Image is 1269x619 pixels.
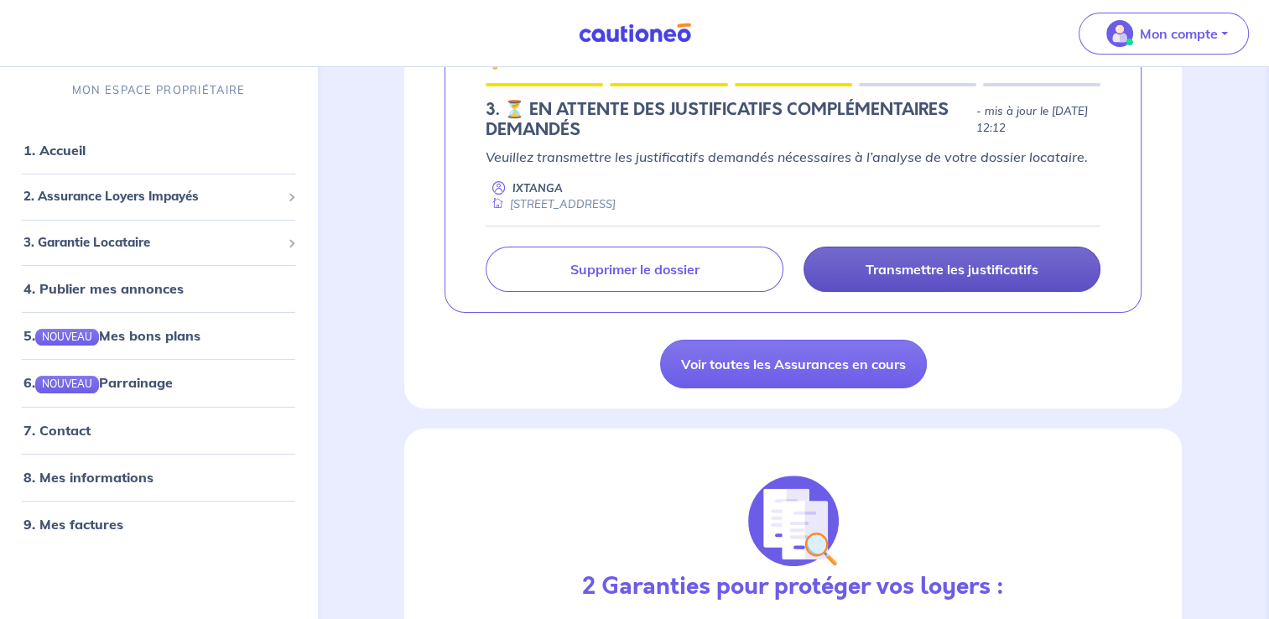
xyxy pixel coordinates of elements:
[23,421,91,438] a: 7. Contact
[23,468,153,485] a: 8. Mes informations
[486,147,1100,167] p: Veuillez transmettre les justificatifs demandés nécessaires à l’analyse de votre dossier locataire.
[7,226,310,258] div: 3. Garantie Locataire
[7,180,310,213] div: 2. Assurance Loyers Impayés
[7,272,310,305] div: 4. Publier mes annonces
[486,247,783,292] a: Supprimer le dossier
[866,261,1038,278] p: Transmettre les justificatifs
[572,23,698,44] img: Cautioneo
[23,280,184,297] a: 4. Publier mes annonces
[7,366,310,399] div: 6.NOUVEAUParrainage
[7,319,310,352] div: 5.NOUVEAUMes bons plans
[7,507,310,540] div: 9. Mes factures
[23,187,281,206] span: 2. Assurance Loyers Impayés
[486,100,1100,140] div: state: DOCUMENTS-INCOMPLETE, Context: NEW,CHOOSE-CERTIFICATE,ALONE,LESSOR-DOCUMENTS
[569,261,699,278] p: Supprimer le dossier
[804,247,1100,292] a: Transmettre les justificatifs
[72,82,245,98] p: MON ESPACE PROPRIÉTAIRE
[582,573,1004,601] h3: 2 Garanties pour protéger vos loyers :
[486,196,616,212] div: [STREET_ADDRESS]
[23,232,281,252] span: 3. Garantie Locataire
[23,374,173,391] a: 6.NOUVEAUParrainage
[7,133,310,167] div: 1. Accueil
[1140,23,1218,44] p: Mon compte
[23,142,86,159] a: 1. Accueil
[486,100,970,140] h5: 3. ⏳️️ EN ATTENTE DES JUSTIFICATIFS COMPLÉMENTAIRES DEMANDÉS
[23,327,200,344] a: 5.NOUVEAUMes bons plans
[23,515,123,532] a: 9. Mes factures
[1079,13,1249,55] button: illu_account_valid_menu.svgMon compte
[7,413,310,446] div: 7. Contact
[7,460,310,493] div: 8. Mes informations
[976,103,1100,137] p: - mis à jour le [DATE] 12:12
[660,340,927,388] a: Voir toutes les Assurances en cours
[512,180,563,196] p: IXTANGA
[748,476,839,566] img: justif-loupe
[1106,20,1133,47] img: illu_account_valid_menu.svg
